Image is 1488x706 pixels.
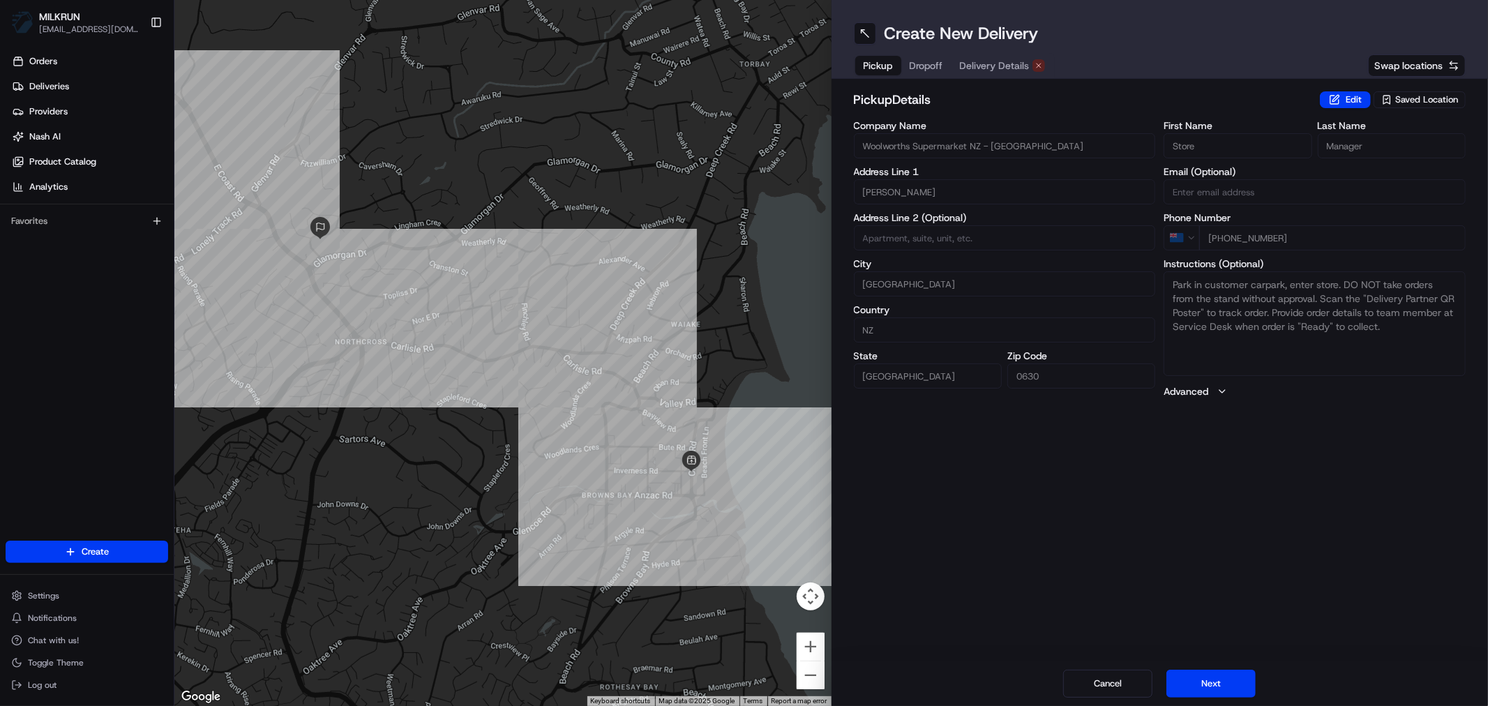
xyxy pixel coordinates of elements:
[29,130,61,143] span: Nash AI
[6,541,168,563] button: Create
[885,22,1039,45] h1: Create New Delivery
[39,24,139,35] button: [EMAIL_ADDRESS][DOMAIN_NAME]
[1164,121,1312,130] label: First Name
[1007,363,1155,389] input: Enter zip code
[910,59,943,73] span: Dropoff
[1164,384,1208,398] label: Advanced
[1320,91,1371,108] button: Edit
[960,59,1030,73] span: Delivery Details
[854,225,1156,250] input: Apartment, suite, unit, etc.
[854,317,1156,343] input: Enter country
[6,675,168,695] button: Log out
[854,179,1156,204] input: Enter address
[1164,167,1466,176] label: Email (Optional)
[11,11,33,33] img: MILKRUN
[6,126,174,148] a: Nash AI
[6,50,174,73] a: Orders
[1164,271,1466,376] textarea: Park in customer carpark, enter store. DO NOT take orders from the stand without approval. Scan t...
[29,80,69,93] span: Deliveries
[6,608,168,628] button: Notifications
[28,635,79,646] span: Chat with us!
[1164,384,1466,398] button: Advanced
[6,631,168,650] button: Chat with us!
[1395,93,1458,106] span: Saved Location
[854,351,1002,361] label: State
[6,100,174,123] a: Providers
[854,90,1312,110] h2: pickup Details
[854,271,1156,296] input: Enter city
[39,10,80,24] button: MILKRUN
[29,55,57,68] span: Orders
[6,176,174,198] a: Analytics
[1164,213,1466,223] label: Phone Number
[797,661,825,689] button: Zoom out
[854,167,1156,176] label: Address Line 1
[1368,54,1466,77] button: Swap locations
[1164,259,1466,269] label: Instructions (Optional)
[1164,133,1312,158] input: Enter first name
[29,105,68,118] span: Providers
[1318,121,1466,130] label: Last Name
[6,586,168,606] button: Settings
[1374,90,1466,110] button: Saved Location
[28,590,59,601] span: Settings
[1063,670,1152,698] button: Cancel
[1374,59,1443,73] span: Swap locations
[772,697,827,705] a: Report a map error
[854,259,1156,269] label: City
[854,133,1156,158] input: Enter company name
[178,688,224,706] img: Google
[6,151,174,173] a: Product Catalog
[6,653,168,673] button: Toggle Theme
[854,213,1156,223] label: Address Line 2 (Optional)
[29,181,68,193] span: Analytics
[1199,225,1466,250] input: Enter phone number
[797,583,825,610] button: Map camera controls
[178,688,224,706] a: Open this area in Google Maps (opens a new window)
[854,121,1156,130] label: Company Name
[1164,179,1466,204] input: Enter email address
[28,613,77,624] span: Notifications
[6,75,174,98] a: Deliveries
[6,210,168,232] div: Favorites
[28,657,84,668] span: Toggle Theme
[29,156,96,168] span: Product Catalog
[659,697,735,705] span: Map data ©2025 Google
[744,697,763,705] a: Terms (opens in new tab)
[1318,133,1466,158] input: Enter last name
[1007,351,1155,361] label: Zip Code
[1166,670,1256,698] button: Next
[797,633,825,661] button: Zoom in
[591,696,651,706] button: Keyboard shortcuts
[854,305,1156,315] label: Country
[864,59,893,73] span: Pickup
[854,363,1002,389] input: Enter state
[82,546,109,558] span: Create
[6,6,144,39] button: MILKRUNMILKRUN[EMAIL_ADDRESS][DOMAIN_NAME]
[28,679,57,691] span: Log out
